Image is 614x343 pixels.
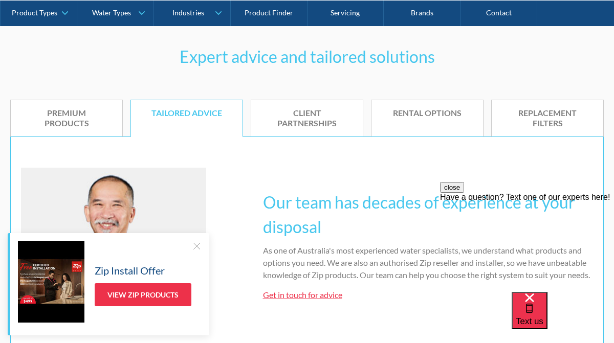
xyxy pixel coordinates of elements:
[21,168,206,321] img: Tailored advice
[10,44,604,69] h3: Expert advice and tailored solutions
[95,283,191,306] a: View Zip Products
[267,108,347,129] div: Client partnerships
[387,108,468,119] div: Rental options
[18,241,84,323] img: Zip Install Offer
[263,190,594,239] h3: Our team has decades of experience at your disposal
[507,108,588,129] div: Replacement filters
[263,290,342,300] a: Get in touch for advice
[95,263,165,278] h5: Zip Install Offer
[26,108,107,129] div: Premium products
[263,244,594,281] p: As one of Australia's most experienced water specialists, we understand what products and options...
[172,8,204,17] div: Industries
[12,8,57,17] div: Product Types
[440,182,614,305] iframe: podium webchat widget prompt
[512,292,614,343] iframe: podium webchat widget bubble
[92,8,131,17] div: Water Types
[146,108,227,119] div: Tailored advice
